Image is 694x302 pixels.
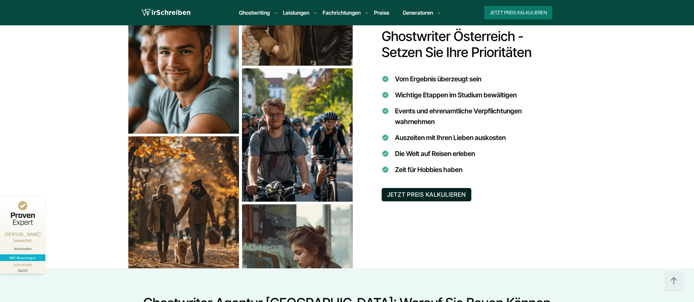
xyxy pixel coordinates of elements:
div: Authentizität [13,262,32,267]
a: Generatoren [403,9,433,17]
div: 2 / 3 [128,138,239,268]
div: [DATE] [3,267,43,272]
img: Prioritäten [242,68,353,202]
div: 3 / 3 [242,70,353,200]
li: Vom Ergebnis überzeugt sein [395,74,558,84]
img: button top [664,271,684,291]
h2: Ghostwriter Österreich - Setzen Sie Ihre Prioritäten [382,2,558,60]
li: Zeit für Hobbies haben [395,164,558,175]
a: Preise [374,9,389,16]
a: Fachrichtungen [323,9,361,17]
img: Prioritäten [128,136,239,270]
button: Jetzt Preis kalkulieren [484,6,552,19]
li: Die Welt auf Reisen erleben [395,148,558,159]
div: 1 / 3 [128,2,239,132]
li: Wichtige Etappen im Studium bewältigen [395,90,558,100]
li: Auszeiten mit Ihren Lieben auskosten [395,132,558,143]
a: Ghostwriting [239,9,270,17]
div: Wirschreiben [3,247,43,251]
li: Events und ehrenamtliche Verpflichtungen wahrnehmen [395,106,558,127]
button: JETZT PREIS KALKULIEREN [382,188,471,201]
img: logo wirschreiben [142,8,190,18]
a: Leistungen [283,9,309,17]
img: Prioritäten [128,0,239,134]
